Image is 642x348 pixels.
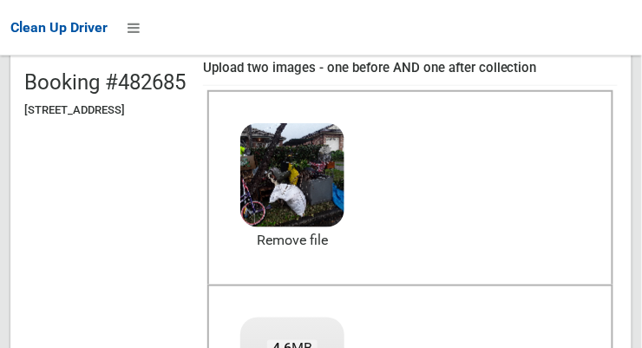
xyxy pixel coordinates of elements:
[10,19,108,36] span: Clean Up Driver
[240,227,344,253] a: Remove file
[24,71,186,94] h2: Booking #482685
[10,15,108,41] a: Clean Up Driver
[203,61,618,76] h4: Upload two images - one before AND one after collection
[24,104,186,116] h5: [STREET_ADDRESS]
